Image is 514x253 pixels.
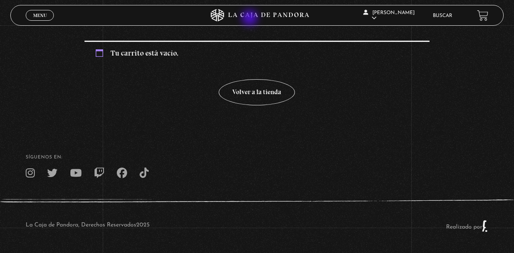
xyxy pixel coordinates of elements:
span: Menu [33,13,47,18]
p: La Caja de Pandora, Derechos Reservados 2025 [26,220,150,232]
span: Cerrar [30,20,50,26]
a: View your shopping cart [477,10,488,21]
h4: SÍguenos en: [26,155,488,160]
span: [PERSON_NAME] [363,10,415,21]
a: Buscar [433,13,452,18]
div: Tu carrito está vacío. [84,41,430,64]
a: Realizado por [446,224,488,230]
a: Volver a la tienda [219,79,295,105]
